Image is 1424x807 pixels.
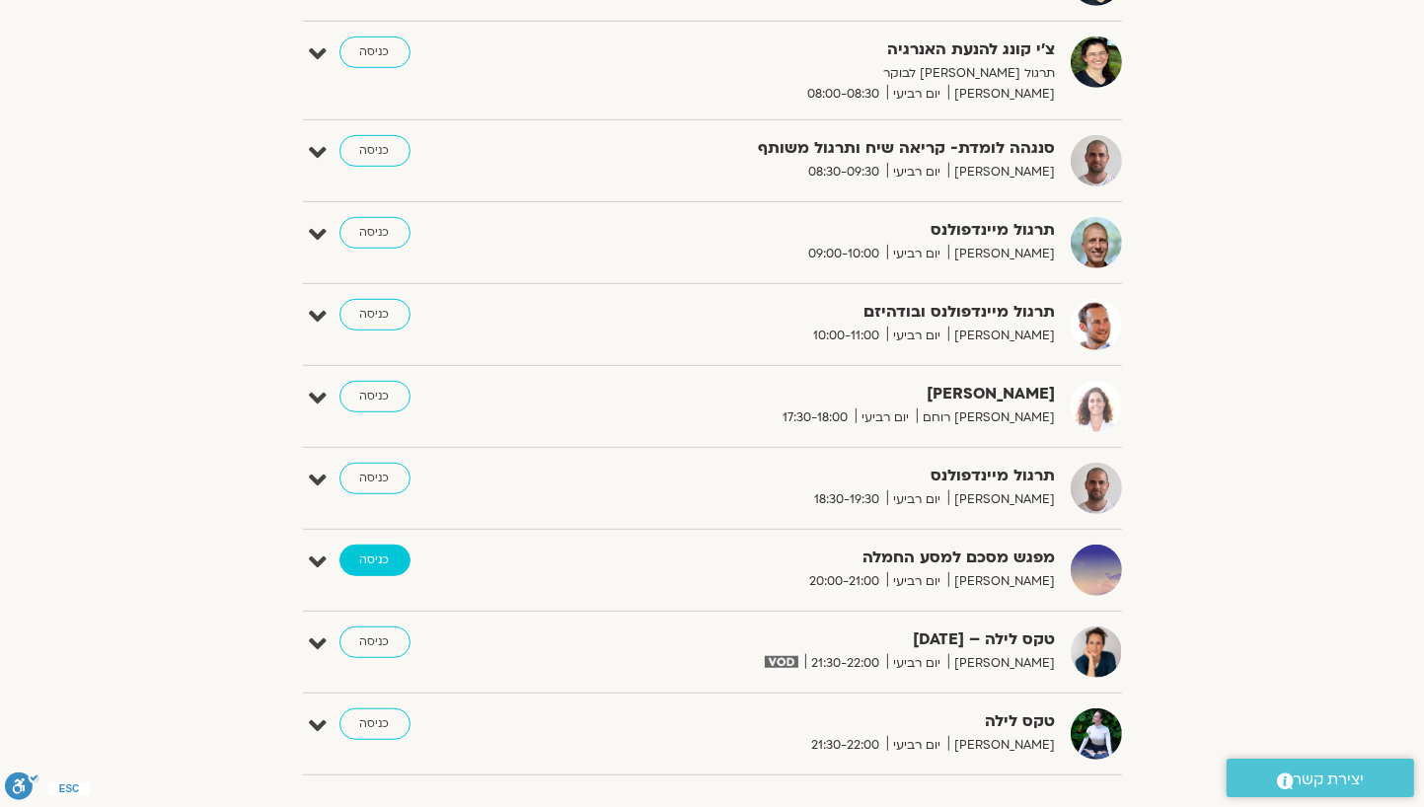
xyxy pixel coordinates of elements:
[887,735,948,756] span: יום רביעי
[572,545,1056,571] strong: מפגש מסכם למסע החמלה
[572,381,1056,407] strong: [PERSON_NAME]
[887,653,948,674] span: יום רביעי
[572,217,1056,244] strong: תרגול מיינדפולנס
[339,545,411,576] a: כניסה
[887,84,948,105] span: יום רביעי
[339,299,411,330] a: כניסה
[808,489,887,510] span: 18:30-19:30
[339,135,411,167] a: כניסה
[339,217,411,249] a: כניסה
[801,84,887,105] span: 08:00-08:30
[339,37,411,68] a: כניסה
[887,326,948,346] span: יום רביעי
[572,299,1056,326] strong: תרגול מיינדפולנס ובודהיזם
[887,162,948,183] span: יום רביעי
[339,463,411,494] a: כניסה
[948,162,1056,183] span: [PERSON_NAME]
[572,37,1056,63] strong: צ'י קונג להנעת האנרגיה
[572,626,1056,653] strong: טקס לילה – [DATE]
[572,135,1056,162] strong: סנגהה לומדת- קריאה שיח ותרגול משותף
[805,653,887,674] span: 21:30-22:00
[887,489,948,510] span: יום רביעי
[339,381,411,412] a: כניסה
[887,571,948,592] span: יום רביעי
[948,653,1056,674] span: [PERSON_NAME]
[856,407,917,428] span: יום רביעי
[1227,759,1414,797] a: יצירת קשר
[807,326,887,346] span: 10:00-11:00
[948,735,1056,756] span: [PERSON_NAME]
[572,63,1056,84] p: תרגול [PERSON_NAME] לבוקר
[777,407,856,428] span: 17:30-18:00
[765,656,797,668] img: vodicon
[948,84,1056,105] span: [PERSON_NAME]
[339,708,411,740] a: כניסה
[339,626,411,658] a: כניסה
[803,571,887,592] span: 20:00-21:00
[572,708,1056,735] strong: טקס לילה
[1294,767,1365,793] span: יצירת קשר
[948,326,1056,346] span: [PERSON_NAME]
[572,463,1056,489] strong: תרגול מיינדפולנס
[917,407,1056,428] span: [PERSON_NAME] רוחם
[802,162,887,183] span: 08:30-09:30
[805,735,887,756] span: 21:30-22:00
[948,244,1056,264] span: [PERSON_NAME]
[948,571,1056,592] span: [PERSON_NAME]
[887,244,948,264] span: יום רביעי
[948,489,1056,510] span: [PERSON_NAME]
[802,244,887,264] span: 09:00-10:00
